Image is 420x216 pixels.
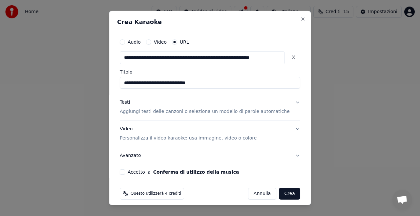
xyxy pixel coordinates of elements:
[120,126,257,141] div: Video
[128,170,239,174] label: Accetto la
[128,40,141,44] label: Audio
[120,70,300,74] label: Titolo
[120,99,130,106] div: Testi
[248,188,277,200] button: Annulla
[120,120,300,147] button: VideoPersonalizza il video karaoke: usa immagine, video o colore
[279,188,300,200] button: Crea
[117,19,303,25] h2: Crea Karaoke
[120,108,290,115] p: Aggiungi testi delle canzoni o seleziona un modello di parole automatiche
[180,40,189,44] label: URL
[153,170,239,174] button: Accetto la
[120,147,300,164] button: Avanzato
[131,191,181,196] span: Questo utilizzerà 4 crediti
[154,40,167,44] label: Video
[120,94,300,120] button: TestiAggiungi testi delle canzoni o seleziona un modello di parole automatiche
[120,135,257,141] p: Personalizza il video karaoke: usa immagine, video o colore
